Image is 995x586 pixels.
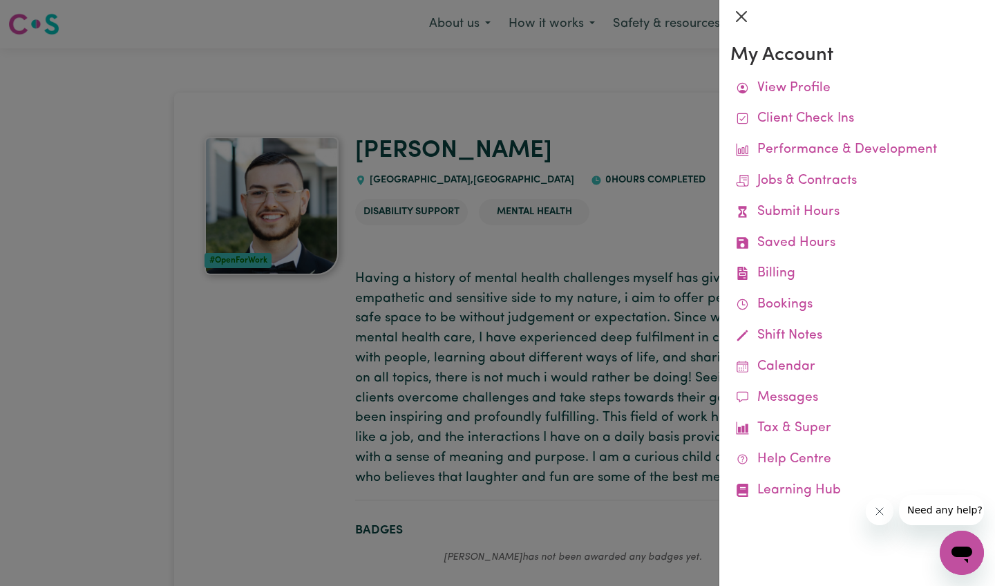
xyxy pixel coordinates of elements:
[899,495,984,525] iframe: Message from company
[730,197,984,228] a: Submit Hours
[866,498,893,525] iframe: Close message
[730,6,752,28] button: Close
[730,258,984,290] a: Billing
[730,413,984,444] a: Tax & Super
[730,321,984,352] a: Shift Notes
[730,228,984,259] a: Saved Hours
[730,73,984,104] a: View Profile
[730,475,984,507] a: Learning Hub
[730,44,984,68] h3: My Account
[730,166,984,197] a: Jobs & Contracts
[730,444,984,475] a: Help Centre
[940,531,984,575] iframe: Button to launch messaging window
[730,104,984,135] a: Client Check Ins
[730,135,984,166] a: Performance & Development
[730,290,984,321] a: Bookings
[730,352,984,383] a: Calendar
[730,383,984,414] a: Messages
